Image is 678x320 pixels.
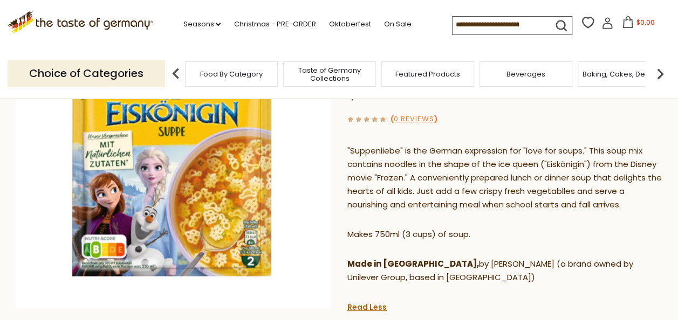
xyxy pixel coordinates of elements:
img: previous arrow [165,63,187,85]
a: 0 Reviews [393,114,434,125]
strong: Made in [GEOGRAPHIC_DATA], [347,258,479,269]
span: $3.15 [347,84,383,105]
button: $0.00 [615,16,661,32]
img: next arrow [649,63,671,85]
a: On Sale [383,18,411,30]
a: Taste of Germany Collections [286,66,373,82]
a: Featured Products [395,70,460,78]
a: Food By Category [200,70,263,78]
a: Read Less [347,302,387,312]
span: ( ) [390,114,437,124]
a: Christmas - PRE-ORDER [234,18,316,30]
span: $0.00 [636,18,654,27]
a: Seasons [183,18,221,30]
a: Oktoberfest [328,18,371,30]
p: "Suppenliebe" is the German expression for "love for soups." This soup mix contains noodles in th... [347,144,663,212]
a: Baking, Cakes, Desserts [583,70,666,78]
p: Makes 750ml (3 cups) of soup. [347,228,663,241]
p: Choice of Categories [8,60,165,87]
p: by [PERSON_NAME] (a brand owned by Unilever Group, based in [GEOGRAPHIC_DATA]) [347,258,663,284]
a: Beverages [506,70,545,78]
